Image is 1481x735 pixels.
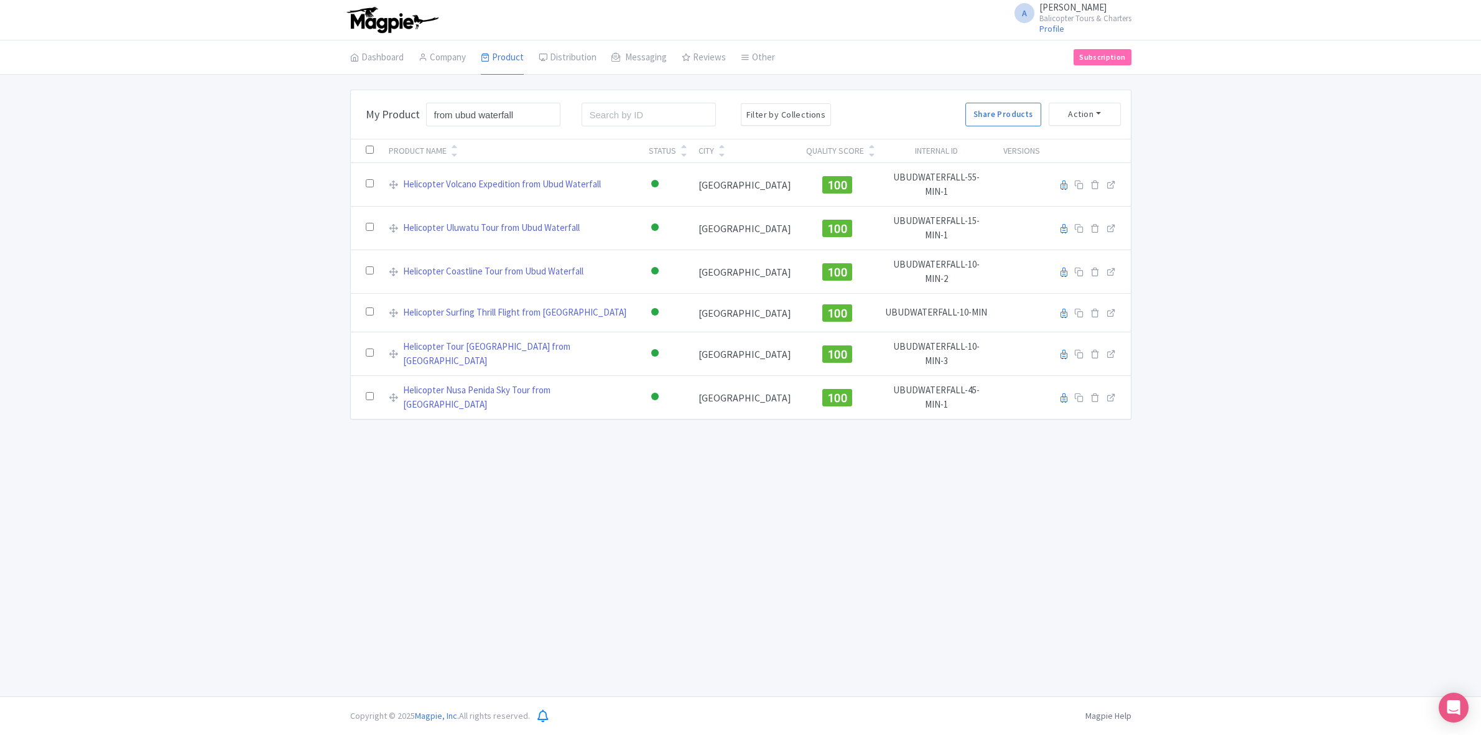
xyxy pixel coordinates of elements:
[822,305,852,317] a: 100
[699,144,714,157] div: City
[1007,2,1131,22] a: A [PERSON_NAME] Balicopter Tours & Charters
[403,306,626,320] a: Helicopter Surfing Thrill Flight from [GEOGRAPHIC_DATA]
[1039,23,1064,34] a: Profile
[611,40,667,75] a: Messaging
[415,710,459,721] span: Magpie, Inc.
[539,40,597,75] a: Distribution
[741,103,832,126] button: Filter by Collections
[403,265,583,279] a: Helicopter Coastline Tour from Ubud Waterfall
[876,163,996,207] td: UBUDWATERFALL-55-MIN-1
[344,6,440,34] img: logo-ab69f6fb50320c5b225c76a69d11143b.png
[343,709,537,723] div: Copyright © 2025 All rights reserved.
[1014,3,1034,23] span: A
[350,40,404,75] a: Dashboard
[1039,14,1131,22] small: Balicopter Tours & Charters
[1439,693,1469,723] div: Open Intercom Messenger
[649,263,661,281] div: Active
[822,264,852,276] a: 100
[876,207,996,250] td: UBUDWATERFALL-15-MIN-1
[876,250,996,294] td: UBUDWATERFALL-10-MIN-2
[481,40,524,75] a: Product
[419,40,466,75] a: Company
[741,40,775,75] a: Other
[876,294,996,332] td: UBUDWATERFALL-10-MIN
[806,144,864,157] div: Quality Score
[691,332,799,376] td: [GEOGRAPHIC_DATA]
[649,304,661,322] div: Active
[426,103,561,126] input: Search / Filter
[828,179,848,192] span: 100
[649,388,661,406] div: Active
[876,139,996,163] th: Internal ID
[1085,710,1131,721] a: Magpie Help
[828,266,848,279] span: 100
[366,108,420,121] h3: My Product
[822,346,852,358] a: 100
[876,332,996,376] td: UBUDWATERFALL-10-MIN-3
[403,177,601,192] a: Helicopter Volcano Expedition from Ubud Waterfall
[649,176,661,194] div: Active
[691,207,799,250] td: [GEOGRAPHIC_DATA]
[389,144,447,157] div: Product Name
[876,376,996,419] td: UBUDWATERFALL-45-MIN-1
[691,376,799,419] td: [GEOGRAPHIC_DATA]
[649,144,676,157] div: Status
[403,383,634,411] a: Helicopter Nusa Penida Sky Tour from [GEOGRAPHIC_DATA]
[691,250,799,294] td: [GEOGRAPHIC_DATA]
[1074,49,1131,65] a: Subscription
[691,163,799,207] td: [GEOGRAPHIC_DATA]
[822,390,852,402] a: 100
[1039,1,1107,13] span: [PERSON_NAME]
[649,345,661,363] div: Active
[828,307,848,320] span: 100
[822,220,852,233] a: 100
[403,340,634,368] a: Helicopter Tour [GEOGRAPHIC_DATA] from [GEOGRAPHIC_DATA]
[996,139,1047,163] th: Versions
[828,391,848,405] span: 100
[403,221,580,235] a: Helicopter Uluwatu Tour from Ubud Waterfall
[1049,103,1121,126] button: Action
[965,103,1041,126] a: Share Products
[691,294,799,332] td: [GEOGRAPHIC_DATA]
[822,177,852,189] a: 100
[828,348,848,361] span: 100
[682,40,726,75] a: Reviews
[582,103,717,126] input: Search by ID
[649,219,661,237] div: Active
[828,222,848,235] span: 100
